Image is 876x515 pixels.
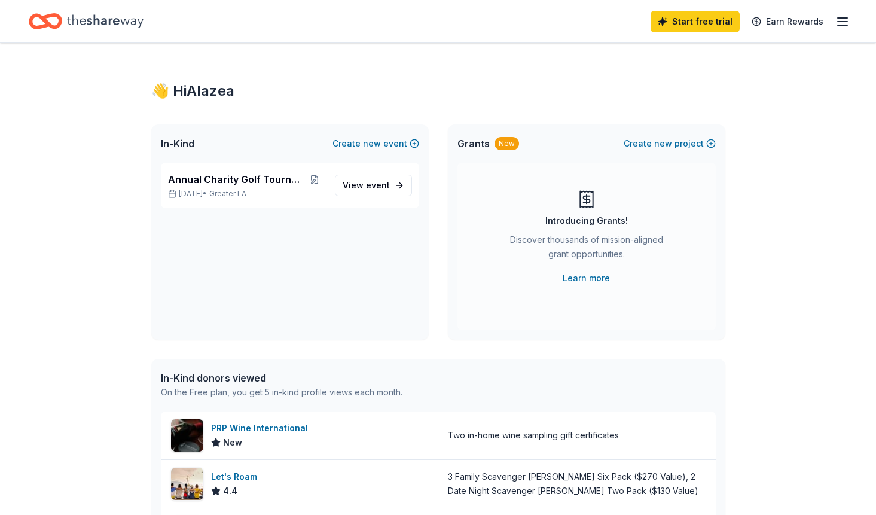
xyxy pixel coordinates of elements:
div: PRP Wine International [211,421,313,435]
span: Grants [457,136,490,151]
div: Two in-home wine sampling gift certificates [448,428,619,443]
span: New [223,435,242,450]
a: Start free trial [651,11,740,32]
button: Createnewevent [332,136,419,151]
div: 3 Family Scavenger [PERSON_NAME] Six Pack ($270 Value), 2 Date Night Scavenger [PERSON_NAME] Two ... [448,470,706,498]
a: View event [335,175,412,196]
span: Annual Charity Golf Tournament [168,172,304,187]
button: Createnewproject [624,136,716,151]
div: Discover thousands of mission-aligned grant opportunities. [505,233,668,266]
span: 4.4 [223,484,237,498]
span: Greater LA [209,189,246,199]
a: Learn more [563,271,610,285]
span: View [343,178,390,193]
div: In-Kind donors viewed [161,371,402,385]
img: Image for Let's Roam [171,468,203,500]
div: 👋 Hi Alazea [151,81,725,100]
span: In-Kind [161,136,194,151]
p: [DATE] • [168,189,325,199]
a: Earn Rewards [744,11,831,32]
div: New [495,137,519,150]
div: On the Free plan, you get 5 in-kind profile views each month. [161,385,402,400]
div: Let's Roam [211,470,262,484]
span: new [654,136,672,151]
div: Introducing Grants! [545,214,628,228]
img: Image for PRP Wine International [171,419,203,452]
a: Home [29,7,144,35]
span: new [363,136,381,151]
span: event [366,180,390,190]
